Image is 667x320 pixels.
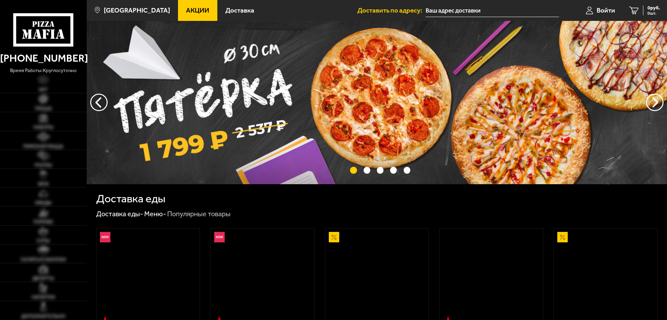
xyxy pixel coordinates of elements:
span: Роллы [35,163,52,168]
span: Акции [186,7,209,14]
span: Напитки [32,295,55,300]
img: Новинка [100,232,110,242]
img: Акционный [329,232,339,242]
span: Обеды [35,201,52,205]
div: Популярные товары [167,210,231,219]
span: Доставка [225,7,254,14]
span: Хит [39,87,48,92]
a: Меню- [144,210,166,218]
button: точки переключения [350,167,357,173]
img: Новинка [214,232,225,242]
button: предыдущий [646,94,664,111]
img: Акционный [557,232,568,242]
span: 0 руб. [647,6,660,10]
button: точки переключения [404,167,410,173]
span: WOK [38,182,49,187]
span: Горячее [33,220,53,225]
span: [GEOGRAPHIC_DATA] [104,7,170,14]
span: Наборы [33,125,53,130]
button: точки переключения [377,167,383,173]
span: Римская пицца [23,144,63,149]
input: Ваш адрес доставки [426,4,559,17]
span: Супы [37,239,50,243]
h1: Доставка еды [96,193,165,204]
button: следующий [90,94,108,111]
span: 0 шт. [647,11,660,15]
span: Дополнительно [21,314,65,319]
button: точки переключения [364,167,370,173]
span: Пицца [35,106,52,111]
span: Доставить по адресу: [357,7,426,14]
span: Войти [597,7,615,14]
span: Десерты [32,276,54,281]
a: Доставка еды- [96,210,143,218]
button: точки переключения [390,167,397,173]
span: Салаты и закуски [21,257,66,262]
